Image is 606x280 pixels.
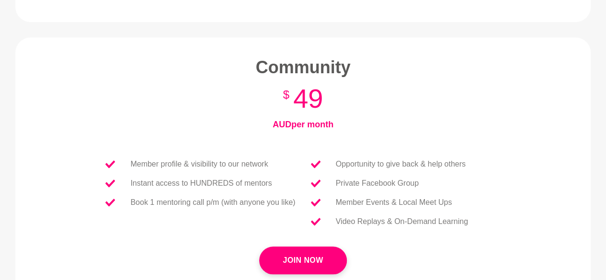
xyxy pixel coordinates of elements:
[130,197,295,208] p: Book 1 mentoring call p/m (with anyone you like)
[73,82,533,115] h3: 49
[259,246,346,274] button: Join Now
[73,119,533,130] h4: AUD per month
[336,158,466,170] p: Opportunity to give back & help others
[336,216,468,227] p: Video Replays & On-Demand Learning
[130,178,272,189] p: Instant access to HUNDREDS of mentors
[73,56,533,78] h2: Community
[336,197,452,208] p: Member Events & Local Meet Ups
[336,178,419,189] p: Private Facebook Group
[130,158,268,170] p: Member profile & visibility to our network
